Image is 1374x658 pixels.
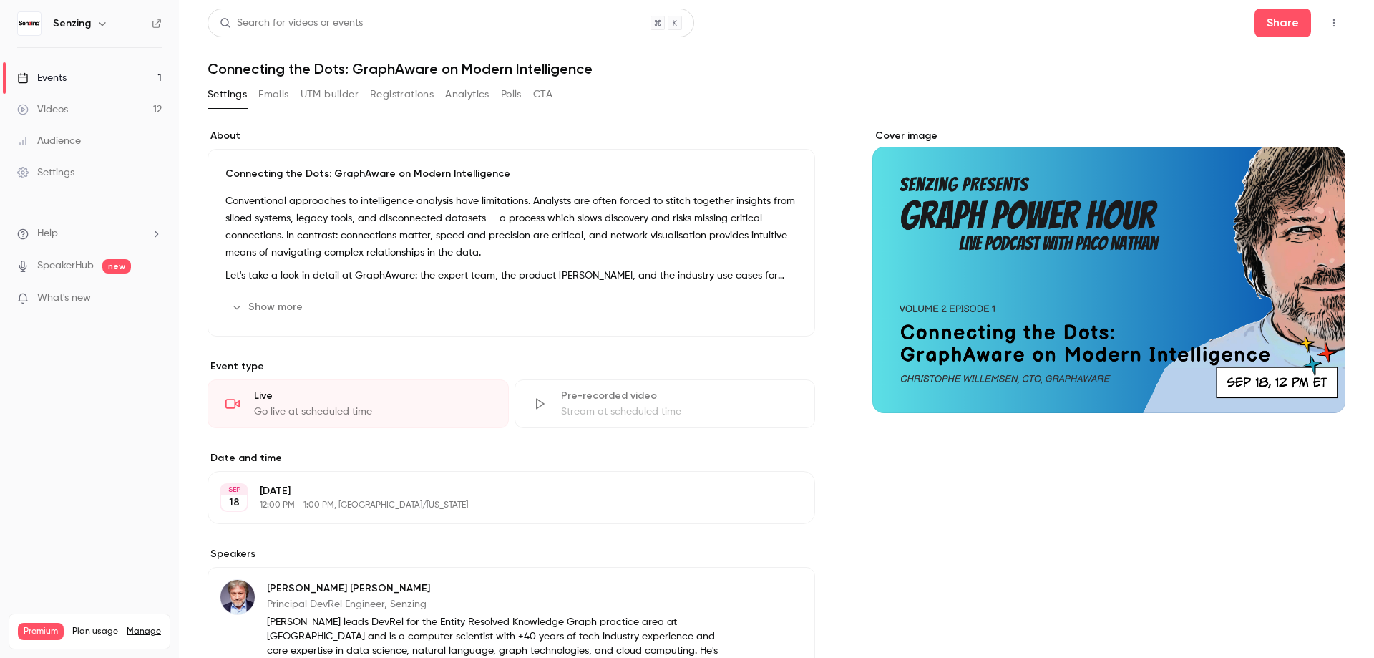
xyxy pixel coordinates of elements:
[37,258,94,274] a: SpeakerHub
[18,12,41,35] img: Senzing
[225,296,311,319] button: Show more
[229,495,240,510] p: 18
[37,226,58,241] span: Help
[208,83,247,106] button: Settings
[445,83,489,106] button: Analytics
[267,597,722,611] p: Principal DevRel Engineer, Senzing
[102,259,131,274] span: new
[872,129,1345,413] section: Cover image
[254,389,491,403] div: Live
[208,359,815,374] p: Event type
[260,484,739,498] p: [DATE]
[258,83,288,106] button: Emails
[515,379,816,428] div: Pre-recorded videoStream at scheduled time
[145,292,162,305] iframe: Noticeable Trigger
[267,581,722,596] p: [PERSON_NAME] [PERSON_NAME]
[872,129,1345,143] label: Cover image
[220,16,363,31] div: Search for videos or events
[72,626,118,637] span: Plan usage
[18,623,64,640] span: Premium
[260,500,739,511] p: 12:00 PM - 1:00 PM, [GEOGRAPHIC_DATA]/[US_STATE]
[37,291,91,306] span: What's new
[220,580,255,614] img: Paco Nathan
[17,102,68,117] div: Videos
[221,485,247,495] div: SEP
[225,193,797,261] p: Conventional approaches to intelligence analysis have limitations. Analysts are often forced to s...
[53,16,91,31] h6: Senzing
[254,405,491,419] div: Go live at scheduled time
[561,389,798,403] div: Pre-recorded video
[561,405,798,419] div: Stream at scheduled time
[208,379,509,428] div: LiveGo live at scheduled time
[17,71,67,85] div: Events
[1254,9,1311,37] button: Share
[17,165,74,180] div: Settings
[17,134,81,148] div: Audience
[208,451,815,465] label: Date and time
[208,547,815,561] label: Speakers
[533,83,552,106] button: CTA
[370,83,434,106] button: Registrations
[301,83,359,106] button: UTM builder
[225,267,797,284] p: Let's take a look in detail at GraphAware: the expert team, the product [PERSON_NAME], and the in...
[17,226,162,241] li: help-dropdown-opener
[225,167,797,181] p: Connecting the Dots: GraphAware on Modern Intelligence
[501,83,522,106] button: Polls
[127,626,161,637] a: Manage
[208,60,1345,77] h1: Connecting the Dots: GraphAware on Modern Intelligence
[208,129,815,143] label: About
